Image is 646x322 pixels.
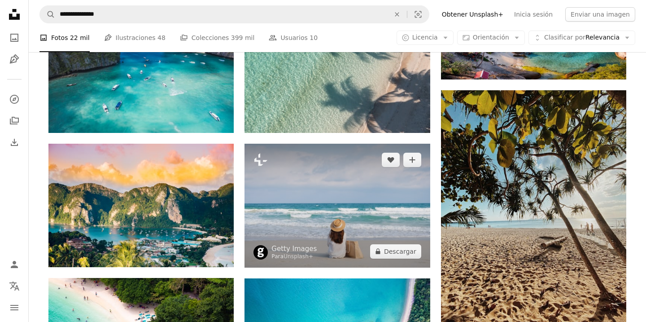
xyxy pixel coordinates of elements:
[407,6,429,23] button: Búsqueda visual
[104,23,166,52] a: Ilustraciones 48
[244,144,430,267] img: Imagen de vista trasera de una mujer con sombrero y bolso sentada en la playa con fondo azul cielo
[457,31,525,45] button: Orientación
[48,59,234,67] a: Fotografía aérea de un cuerpo de agua
[5,50,23,68] a: Ilustraciones
[473,34,509,41] span: Orientación
[310,33,318,43] span: 10
[271,253,317,260] div: Para
[40,6,55,23] button: Buscar en Unsplash
[5,256,23,273] a: Iniciar sesión / Registrarse
[180,23,255,52] a: Colecciones 399 mil
[271,244,317,253] a: Getty Images
[39,5,429,23] form: Encuentra imágenes en todo el sitio
[5,29,23,47] a: Fotos
[284,253,313,260] a: Unsplash+
[565,7,635,22] button: Enviar una imagen
[5,5,23,25] a: Inicio — Unsplash
[48,201,234,209] a: Fotografía aérea de un cuerpo de agua rodeado de montañas
[509,7,558,22] a: Inicia sesión
[403,153,421,167] button: Añade a la colección
[412,34,438,41] span: Licencia
[5,133,23,151] a: Historial de descargas
[544,34,585,41] span: Clasificar por
[231,33,255,43] span: 399 mil
[5,90,23,108] a: Explorar
[5,277,23,295] button: Idioma
[544,33,620,42] span: Relevancia
[5,299,23,317] button: Menú
[387,6,407,23] button: Borrar
[5,112,23,130] a: Colecciones
[528,31,635,45] button: Clasificar porRelevancia
[370,244,421,259] button: Descargar
[397,31,454,45] button: Licencia
[436,7,509,22] a: Obtener Unsplash+
[441,210,626,218] a: Una playa de arena con palmeras y gente en el agua
[382,153,400,167] button: Me gusta
[48,144,234,267] img: Fotografía aérea de un cuerpo de agua rodeado de montañas
[269,23,318,52] a: Usuarios 10
[253,245,268,260] img: Ve al perfil de Getty Images
[157,33,166,43] span: 48
[244,202,430,210] a: Imagen de vista trasera de una mujer con sombrero y bolso sentada en la playa con fondo azul cielo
